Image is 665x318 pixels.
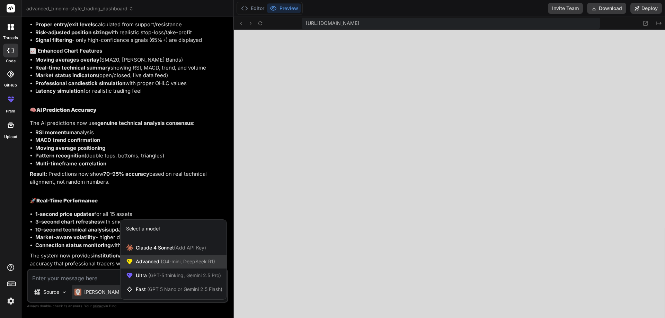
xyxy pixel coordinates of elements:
[5,295,17,307] img: settings
[159,258,215,264] span: (O4-mini, DeepSeek R1)
[136,286,222,293] span: Fast
[6,108,15,114] label: prem
[136,258,215,265] span: Advanced
[174,245,206,251] span: (Add API Key)
[126,225,160,232] div: Select a model
[147,272,221,278] span: (GPT-5 thinking, Gemini 2.5 Pro)
[4,82,17,88] label: GitHub
[4,134,17,140] label: Upload
[136,272,221,279] span: Ultra
[6,58,16,64] label: code
[147,286,222,292] span: (GPT 5 Nano or Gemini 2.5 Flash)
[3,35,18,41] label: threads
[136,244,206,251] span: Claude 4 Sonnet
